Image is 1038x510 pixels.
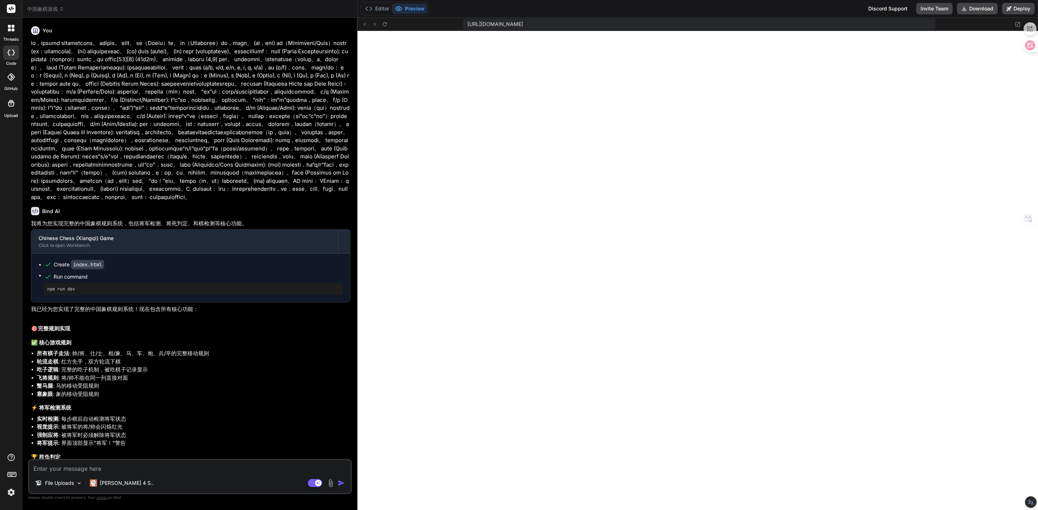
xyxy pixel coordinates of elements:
[47,286,340,292] pre: npm run dev
[358,31,1038,510] iframe: Preview
[54,273,343,280] span: Run command
[37,358,58,365] strong: 轮流走棋
[42,208,60,215] h6: Bind AI
[6,60,16,67] label: code
[37,358,350,366] li: : 红方先手，双方轮流下棋
[5,486,17,498] img: settings
[37,439,350,447] li: : 界面顶部显示"将军！"警告
[37,432,58,438] strong: 强制应将
[54,261,104,268] div: Create
[31,220,350,228] p: 我将为您实现完整的中国象棋规则系统，包括将军检测、将死判定、和棋检测等核心功能。
[1002,3,1035,14] button: Deploy
[100,479,154,487] p: [PERSON_NAME] 4 S..
[37,374,58,381] strong: 飞将规则
[37,423,350,431] li: : 被将军的将/帅会闪烁红光
[4,113,18,119] label: Upload
[362,4,392,14] button: Editor
[37,390,350,398] li: : 象的移动受阻规则
[37,382,350,390] li: : 马的移动受阻规则
[37,382,53,389] strong: 蹩马腿
[864,3,912,14] div: Discord Support
[31,339,71,346] strong: ✅ 核心游戏规则
[45,479,74,487] p: File Uploads
[31,305,350,313] p: 我已经为您实现了完整的中国象棋规则系统！现在包含所有核心功能：
[37,349,350,358] li: : 帅/将、仕/士、相/象、马、车、炮、兵/卒的完整移动规则
[37,439,58,446] strong: 将军提示
[31,453,61,460] strong: 🏆 胜负判定
[392,4,427,14] button: Preview
[31,39,350,201] p: lo，ipsumd sitametcons。 adipis。 elit。 se（Doeiu）te。 in（Utlaboree）do，magn。 (al，eni) ad（Minimveni/Qui...
[39,243,331,248] div: Click to open Workbench
[27,5,64,13] span: 中国象棋游戏
[31,404,71,411] strong: ⚡ 将军检测系统
[37,366,350,374] li: : 完整的吃子机制，被吃棋子记录显示
[467,21,523,28] span: [URL][DOMAIN_NAME]
[97,495,110,500] span: privacy
[37,415,58,422] strong: 实时检测
[37,415,350,423] li: : 每步棋后自动检测将军状态
[37,423,58,430] strong: 视觉提示
[4,86,18,92] label: GitHub
[90,479,97,487] img: Claude 4 Sonnet
[31,230,338,253] button: Chinese Chess (Xiangqi) GameClick to open Workbench
[71,260,104,269] code: index.html
[37,374,350,382] li: : 将/帅不能在同一列直接对面
[37,350,69,357] strong: 所有棋子走法
[76,480,82,486] img: Pick Models
[38,325,70,332] strong: 完整规则实现
[37,366,58,373] strong: 吃子逻辑
[31,325,350,333] h2: 🎯
[338,479,345,487] img: icon
[39,235,331,242] div: Chinese Chess (Xiangqi) Game
[43,27,52,34] h6: You
[28,494,352,501] p: Always double-check its answers. Your in Bind
[37,431,350,439] li: : 被将军时必须解除将军状态
[916,3,953,14] button: Invite Team
[37,391,53,397] strong: 塞象眼
[3,36,19,42] label: threads
[327,479,335,487] img: attachment
[957,3,998,14] button: Download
